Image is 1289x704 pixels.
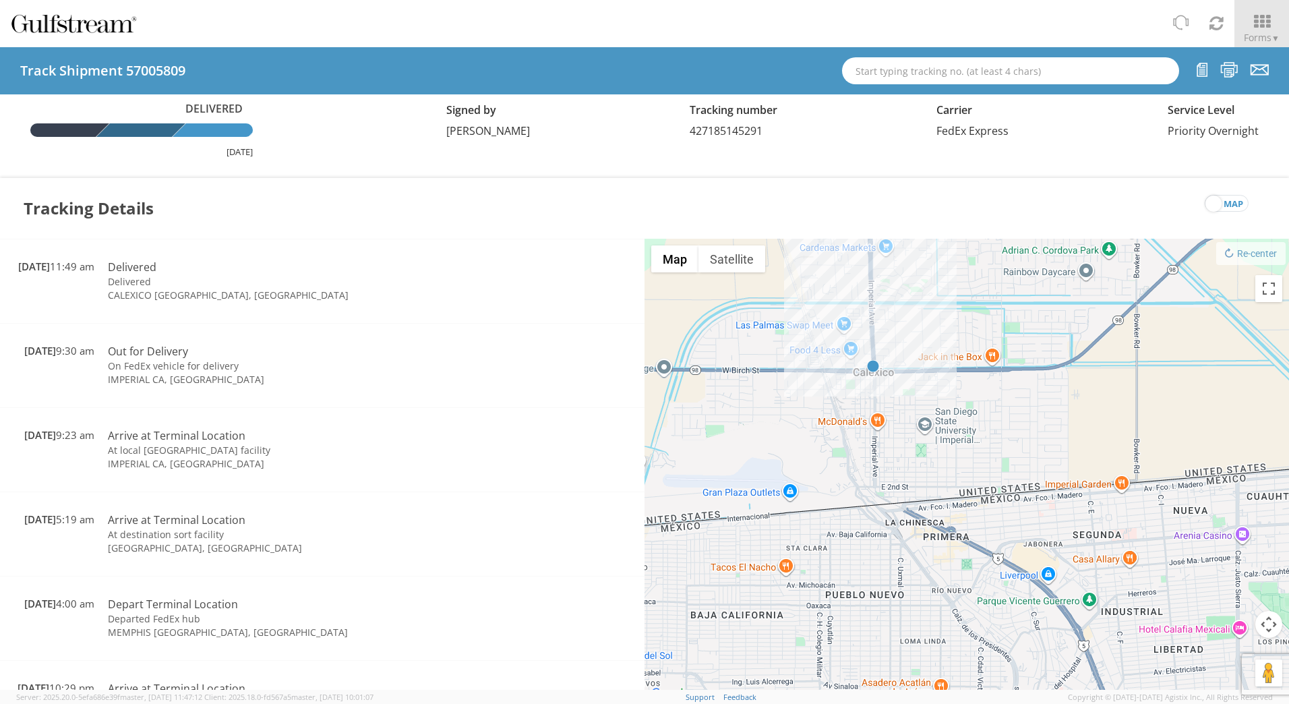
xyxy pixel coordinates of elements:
[446,105,530,117] h5: Signed by
[1244,31,1280,44] span: Forms
[936,105,1009,117] h5: Carrier
[108,512,245,527] span: Arrive at Terminal Location
[24,428,56,442] span: [DATE]
[18,260,50,273] span: [DATE]
[24,512,94,526] span: 5:19 am
[24,597,56,610] span: [DATE]
[204,692,373,702] span: Client: 2025.18.0-fd567a5
[291,692,373,702] span: master, [DATE] 10:01:07
[18,681,49,695] span: [DATE]
[686,692,715,702] a: Support
[101,444,483,457] td: At local [GEOGRAPHIC_DATA] facility
[690,123,762,138] span: 427185145291
[101,457,483,471] td: IMPERIAL CA, [GEOGRAPHIC_DATA]
[648,685,692,703] a: Open this area in Google Maps (opens a new window)
[101,359,483,373] td: On FedEx vehicle for delivery
[101,541,483,555] td: [GEOGRAPHIC_DATA], [GEOGRAPHIC_DATA]
[101,289,483,302] td: CALEXICO [GEOGRAPHIC_DATA], [GEOGRAPHIC_DATA]
[101,275,483,289] td: Delivered
[101,528,483,541] td: At destination sort facility
[1068,692,1273,703] span: Copyright © [DATE]-[DATE] Agistix Inc., All Rights Reserved
[24,344,56,357] span: [DATE]
[20,63,185,78] h4: Track Shipment 57005809
[179,101,253,117] span: Delivered
[10,12,138,35] img: gulfstream-logo-030f482cb65ec2084a9d.png
[1255,611,1282,638] button: Map camera controls
[723,692,756,702] a: Feedback
[108,597,238,612] span: Depart Terminal Location
[1224,196,1243,212] span: map
[1271,32,1280,44] span: ▼
[842,57,1179,84] input: Start typing tracking no. (at least 4 chars)
[18,681,94,695] span: 10:29 pm
[16,692,202,702] span: Server: 2025.20.0-5efa686e39f
[108,344,188,359] span: Out for Delivery
[101,626,483,639] td: MEMPHIS [GEOGRAPHIC_DATA], [GEOGRAPHIC_DATA]
[101,373,483,386] td: IMPERIAL CA, [GEOGRAPHIC_DATA]
[698,245,765,272] button: Show satellite imagery
[1168,105,1259,117] h5: Service Level
[1216,242,1286,265] button: Re-center
[24,178,154,239] h3: Tracking Details
[120,692,202,702] span: master, [DATE] 11:47:12
[446,123,530,138] span: [PERSON_NAME]
[648,685,692,703] img: Google
[108,428,245,443] span: Arrive at Terminal Location
[24,344,94,357] span: 9:30 am
[24,512,56,526] span: [DATE]
[936,123,1009,138] span: FedEx Express
[24,428,94,442] span: 9:23 am
[108,681,245,696] span: Arrive at Terminal Location
[108,260,156,274] span: Delivered
[18,260,94,273] span: 11:49 am
[1255,275,1282,302] button: Toggle fullscreen view
[690,105,777,117] h5: Tracking number
[651,245,698,272] button: Show street map
[24,597,94,610] span: 4:00 am
[30,146,253,158] div: [DATE]
[1168,123,1259,138] span: Priority Overnight
[101,612,483,626] td: Departed FedEx hub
